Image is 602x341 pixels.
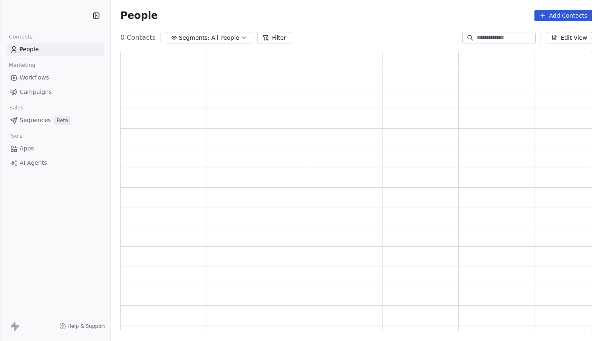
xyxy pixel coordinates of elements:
span: AI Agents [20,159,47,167]
button: Filter [257,32,291,43]
span: Help & Support [68,323,105,330]
span: People [120,9,158,22]
span: Contacts [5,31,36,43]
button: Add Contacts [534,10,592,21]
span: All People [211,34,239,42]
a: Help & Support [59,323,105,330]
a: Workflows [7,71,104,84]
span: Tools [6,130,26,142]
a: Campaigns [7,85,104,99]
span: People [20,45,39,54]
a: SequencesBeta [7,114,104,127]
a: People [7,43,104,56]
span: Campaigns [20,88,52,96]
span: Apps [20,144,34,153]
span: Workflows [20,73,49,82]
span: 0 Contacts [120,33,156,43]
span: Beta [54,116,70,125]
a: Apps [7,142,104,155]
span: Sequences [20,116,51,125]
span: Sales [6,102,27,114]
button: Edit View [546,32,592,43]
span: Marketing [5,59,39,71]
a: AI Agents [7,156,104,170]
span: Segments: [179,34,210,42]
